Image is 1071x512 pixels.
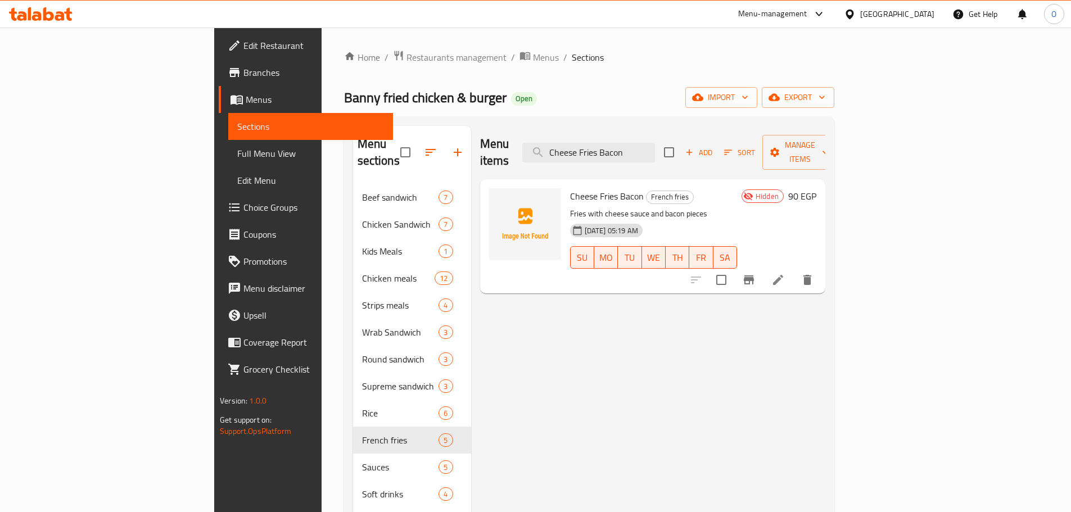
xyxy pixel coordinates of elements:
[439,379,453,393] div: items
[353,481,471,508] div: Soft drinks4
[657,141,681,164] span: Select section
[439,489,452,500] span: 4
[618,246,641,269] button: TU
[362,379,439,393] span: Supreme sandwich
[480,135,509,169] h2: Menu items
[219,302,393,329] a: Upsell
[439,433,453,447] div: items
[646,191,694,204] div: French fries
[762,87,834,108] button: export
[220,413,272,427] span: Get support on:
[393,50,507,65] a: Restaurants management
[237,120,384,133] span: Sections
[439,352,453,366] div: items
[243,336,384,349] span: Coverage Report
[362,271,435,285] div: Chicken meals
[647,250,661,266] span: WE
[439,435,452,446] span: 5
[362,433,439,447] span: French fries
[353,373,471,400] div: Supreme sandwich3
[519,50,559,65] a: Menus
[522,143,655,162] input: search
[511,94,537,103] span: Open
[666,246,689,269] button: TH
[246,93,384,106] span: Menus
[771,90,825,105] span: export
[685,87,757,108] button: import
[439,408,452,419] span: 6
[394,141,417,164] span: Select all sections
[353,184,471,211] div: Beef sandwich7
[439,354,452,365] span: 3
[489,188,561,260] img: Cheese Fries Bacon
[1051,8,1056,20] span: O
[710,268,733,292] span: Select to update
[511,51,515,64] li: /
[220,393,247,408] span: Version:
[219,356,393,383] a: Grocery Checklist
[794,266,821,293] button: delete
[362,325,439,339] span: Wrab Sandwich
[439,219,452,230] span: 7
[362,244,439,258] span: Kids Meals
[362,487,439,501] span: Soft drinks
[362,298,439,312] span: Strips meals
[735,266,762,293] button: Branch-specific-item
[670,250,685,266] span: TH
[362,191,439,204] span: Beef sandwich
[219,329,393,356] a: Coverage Report
[439,325,453,339] div: items
[738,7,807,21] div: Menu-management
[406,51,507,64] span: Restaurants management
[417,139,444,166] span: Sort sections
[599,250,613,266] span: MO
[243,255,384,268] span: Promotions
[439,327,452,338] span: 3
[219,248,393,275] a: Promotions
[243,201,384,214] span: Choice Groups
[344,85,507,110] span: Banny fried chicken & burger
[694,250,708,266] span: FR
[362,218,439,231] span: Chicken Sandwich
[435,273,452,284] span: 12
[353,292,471,319] div: Strips meals4
[353,179,471,512] nav: Menu sections
[439,298,453,312] div: items
[353,265,471,292] div: Chicken meals12
[771,273,785,287] a: Edit menu item
[594,246,618,269] button: MO
[362,460,439,474] span: Sauces
[642,246,666,269] button: WE
[439,381,452,392] span: 3
[439,218,453,231] div: items
[684,146,714,159] span: Add
[344,50,834,65] nav: breadcrumb
[243,66,384,79] span: Branches
[570,207,737,221] p: Fries with cheese sauce and bacon pieces
[362,406,439,420] div: Rice
[580,225,643,236] span: [DATE] 05:19 AM
[220,424,291,438] a: Support.OpsPlatform
[694,90,748,105] span: import
[681,144,717,161] button: Add
[439,406,453,420] div: items
[353,238,471,265] div: Kids Meals1
[622,250,637,266] span: TU
[219,32,393,59] a: Edit Restaurant
[860,8,934,20] div: [GEOGRAPHIC_DATA]
[439,460,453,474] div: items
[249,393,266,408] span: 1.0.0
[444,139,471,166] button: Add section
[353,427,471,454] div: French fries5
[228,113,393,140] a: Sections
[533,51,559,64] span: Menus
[353,346,471,373] div: Round sandwich3
[228,167,393,194] a: Edit Menu
[243,39,384,52] span: Edit Restaurant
